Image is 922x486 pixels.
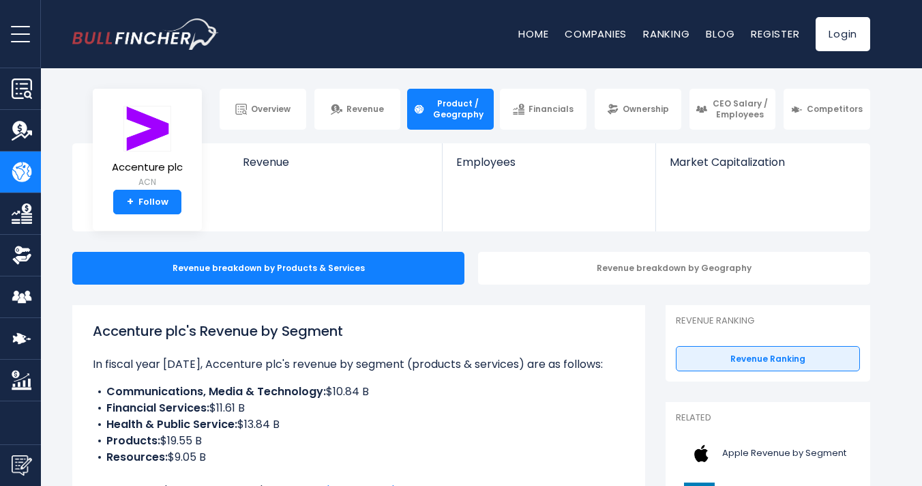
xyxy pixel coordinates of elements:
span: Product / Geography [429,98,488,119]
span: Financials [529,104,574,115]
a: Home [518,27,548,41]
a: Accenture plc ACN [111,105,183,190]
a: Competitors [784,89,870,130]
b: Health & Public Service: [106,416,237,432]
span: Overview [251,104,291,115]
li: $13.84 B [93,416,625,433]
span: Revenue [243,156,429,169]
h1: Accenture plc's Revenue by Segment [93,321,625,341]
li: $11.61 B [93,400,625,416]
span: Employees [456,156,641,169]
li: $10.84 B [93,384,625,400]
span: Apple Revenue by Segment [722,448,846,459]
b: Products: [106,433,160,448]
a: Revenue [314,89,401,130]
li: $19.55 B [93,433,625,449]
b: Communications, Media & Technology: [106,384,326,399]
span: Revenue [346,104,384,115]
b: Financial Services: [106,400,209,416]
a: Ownership [595,89,681,130]
img: AAPL logo [684,438,718,469]
a: Market Capitalization [656,143,869,192]
a: Register [751,27,799,41]
span: Ownership [623,104,669,115]
a: Employees [443,143,655,192]
b: Resources: [106,449,168,465]
p: Related [676,412,860,424]
span: Market Capitalization [670,156,855,169]
a: Blog [706,27,734,41]
span: Accenture plc [112,162,183,173]
span: Competitors [807,104,863,115]
li: $9.05 B [93,449,625,466]
a: Go to homepage [72,18,219,50]
a: CEO Salary / Employees [689,89,776,130]
div: Revenue breakdown by Products & Services [72,252,464,285]
a: Companies [565,27,627,41]
a: Apple Revenue by Segment [676,435,860,472]
span: CEO Salary / Employees [711,98,770,119]
small: ACN [112,176,183,188]
p: Revenue Ranking [676,315,860,327]
img: Ownership [12,245,32,266]
strong: + [127,196,134,208]
a: Ranking [643,27,689,41]
a: Financials [500,89,586,130]
p: In fiscal year [DATE], Accenture plc's revenue by segment (products & services) are as follows: [93,356,625,373]
div: Revenue breakdown by Geography [478,252,870,285]
a: +Follow [113,190,181,214]
img: bullfincher logo [72,18,219,50]
a: Revenue [229,143,443,192]
a: Overview [220,89,306,130]
a: Revenue Ranking [676,346,860,372]
a: Login [816,17,870,51]
a: Product / Geography [407,89,494,130]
